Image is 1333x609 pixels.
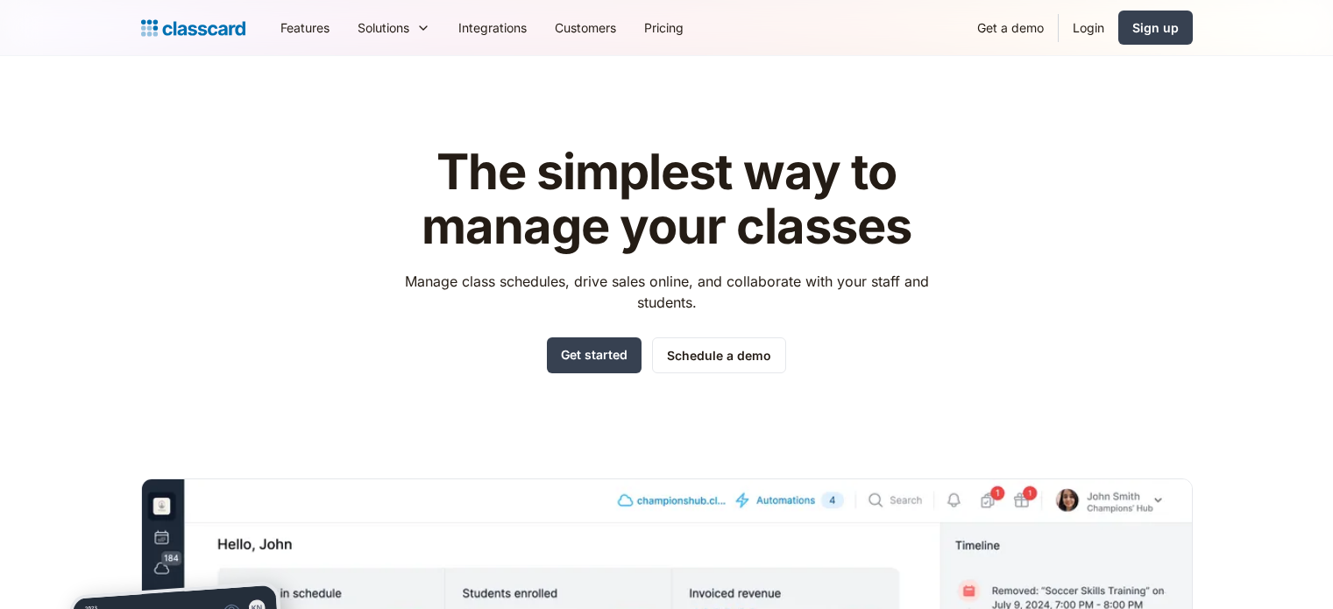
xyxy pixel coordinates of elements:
[344,8,444,47] div: Solutions
[547,337,642,373] a: Get started
[141,16,245,40] a: home
[444,8,541,47] a: Integrations
[1118,11,1193,45] a: Sign up
[358,18,409,37] div: Solutions
[630,8,698,47] a: Pricing
[1059,8,1118,47] a: Login
[652,337,786,373] a: Schedule a demo
[963,8,1058,47] a: Get a demo
[1132,18,1179,37] div: Sign up
[266,8,344,47] a: Features
[388,271,945,313] p: Manage class schedules, drive sales online, and collaborate with your staff and students.
[541,8,630,47] a: Customers
[388,145,945,253] h1: The simplest way to manage your classes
